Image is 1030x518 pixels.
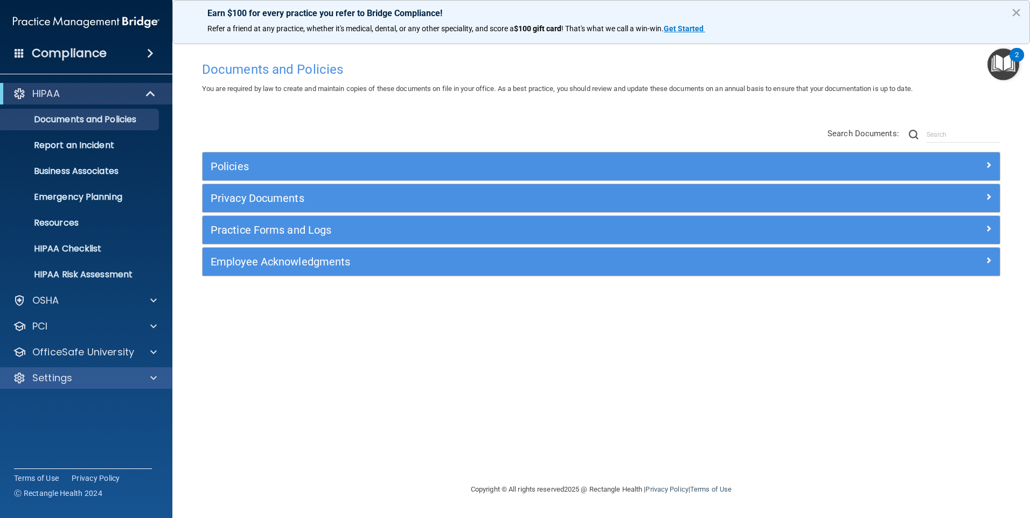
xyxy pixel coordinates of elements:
a: Privacy Policy [72,473,120,484]
h5: Privacy Documents [211,192,792,204]
p: Earn $100 for every practice you refer to Bridge Compliance! [207,8,995,18]
a: Terms of Use [690,485,732,493]
img: PMB logo [13,11,159,33]
a: Practice Forms and Logs [211,221,992,239]
p: Settings [32,372,72,384]
a: PCI [13,320,157,333]
a: Get Started [664,24,705,33]
p: HIPAA Checklist [7,243,154,254]
h5: Employee Acknowledgments [211,256,792,268]
p: Emergency Planning [7,192,154,202]
div: Copyright © All rights reserved 2025 @ Rectangle Health | | [405,472,798,507]
p: Resources [7,218,154,228]
strong: $100 gift card [514,24,561,33]
a: Settings [13,372,157,384]
span: ! That's what we call a win-win. [561,24,664,33]
h5: Policies [211,160,792,172]
button: Close [1011,4,1021,21]
strong: Get Started [664,24,704,33]
p: Report an Incident [7,140,154,151]
a: Terms of Use [14,473,59,484]
p: Business Associates [7,166,154,177]
a: Employee Acknowledgments [211,253,992,270]
p: Documents and Policies [7,114,154,125]
h4: Documents and Policies [202,62,1000,76]
h5: Practice Forms and Logs [211,224,792,236]
a: HIPAA [13,87,156,100]
span: Search Documents: [827,129,899,138]
div: 2 [1015,55,1019,69]
img: ic-search.3b580494.png [909,130,918,139]
a: OfficeSafe University [13,346,157,359]
span: You are required by law to create and maintain copies of these documents on file in your office. ... [202,85,913,93]
a: Privacy Policy [645,485,688,493]
button: Open Resource Center, 2 new notifications [987,48,1019,80]
p: OSHA [32,294,59,307]
p: HIPAA Risk Assessment [7,269,154,280]
span: Refer a friend at any practice, whether it's medical, dental, or any other speciality, and score a [207,24,514,33]
h4: Compliance [32,46,107,61]
a: OSHA [13,294,157,307]
a: Privacy Documents [211,190,992,207]
p: HIPAA [32,87,60,100]
p: OfficeSafe University [32,346,134,359]
span: Ⓒ Rectangle Health 2024 [14,488,102,499]
a: Policies [211,158,992,175]
p: PCI [32,320,47,333]
input: Search [927,127,1000,143]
